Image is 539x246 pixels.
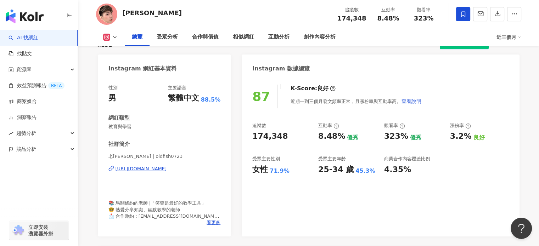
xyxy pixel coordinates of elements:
[6,9,44,23] img: logo
[108,141,130,148] div: 社群簡介
[450,122,471,129] div: 漲粉率
[9,82,64,89] a: 效益預測報告BETA
[318,164,354,175] div: 25-34 歲
[123,8,182,17] div: [PERSON_NAME]
[9,50,32,57] a: 找貼文
[108,153,221,160] span: 老[PERSON_NAME] | oldfish0723
[317,85,329,92] div: 良好
[192,33,219,41] div: 合作與價值
[410,6,437,13] div: 觀看率
[252,122,266,129] div: 追蹤數
[337,6,366,13] div: 追蹤數
[9,131,13,136] span: rise
[16,141,36,157] span: 競品分析
[377,15,399,22] span: 8.48%
[116,166,167,172] div: [URL][DOMAIN_NAME]
[207,219,220,226] span: 看更多
[132,33,142,41] div: 總覽
[108,166,221,172] a: [URL][DOMAIN_NAME]
[252,65,310,73] div: Instagram 數據總覽
[347,134,358,142] div: 優秀
[108,65,177,73] div: Instagram 網紅基本資料
[252,156,280,162] div: 受眾主要性別
[157,33,178,41] div: 受眾分析
[355,167,375,175] div: 45.3%
[233,33,254,41] div: 相似網紅
[291,85,336,92] div: K-Score :
[337,15,366,22] span: 174,348
[384,156,430,162] div: 商業合作內容覆蓋比例
[252,89,270,104] div: 87
[291,94,422,108] div: 近期一到三個月發文頻率正常，且漲粉率與互動率高。
[252,131,288,142] div: 174,348
[318,122,339,129] div: 互動率
[375,6,402,13] div: 互動率
[384,164,411,175] div: 4.35%
[16,125,36,141] span: 趨勢分析
[9,34,38,41] a: searchAI 找網紅
[96,4,117,25] img: KOL Avatar
[108,93,116,104] div: 男
[108,114,130,122] div: 網紅類型
[168,93,199,104] div: 繁體中文
[473,134,485,142] div: 良好
[496,32,521,43] div: 近三個月
[108,85,118,91] div: 性別
[318,131,345,142] div: 8.48%
[9,114,37,121] a: 洞察報告
[168,85,186,91] div: 主要語言
[410,134,421,142] div: 優秀
[201,96,221,104] span: 88.5%
[511,218,532,239] iframe: Help Scout Beacon - Open
[11,225,25,236] img: chrome extension
[108,124,221,130] span: 教育與學習
[402,98,421,104] span: 查看說明
[28,224,53,237] span: 立即安裝 瀏覽器外掛
[304,33,336,41] div: 創作內容分析
[252,164,268,175] div: 女性
[9,98,37,105] a: 商案媒合
[268,33,290,41] div: 互動分析
[270,167,290,175] div: 71.9%
[440,38,489,49] button: 解鎖最新數據
[318,156,346,162] div: 受眾主要年齡
[9,221,69,240] a: chrome extension立即安裝 瀏覽器外掛
[414,15,434,22] span: 323%
[384,122,405,129] div: 觀看率
[16,62,31,78] span: 資源庫
[384,131,408,142] div: 323%
[401,94,422,108] button: 查看說明
[108,200,219,231] span: 📚 馬關條約的老師 |「笑聲是最好的教學工具」 🤓 熱愛分享知識、幽默教學的老師 📩 合作邀約：[EMAIL_ADDRESS][DOMAIN_NAME] （團購｜業配｜演講 ｜節目邀約 歡迎來信...
[450,131,472,142] div: 3.2%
